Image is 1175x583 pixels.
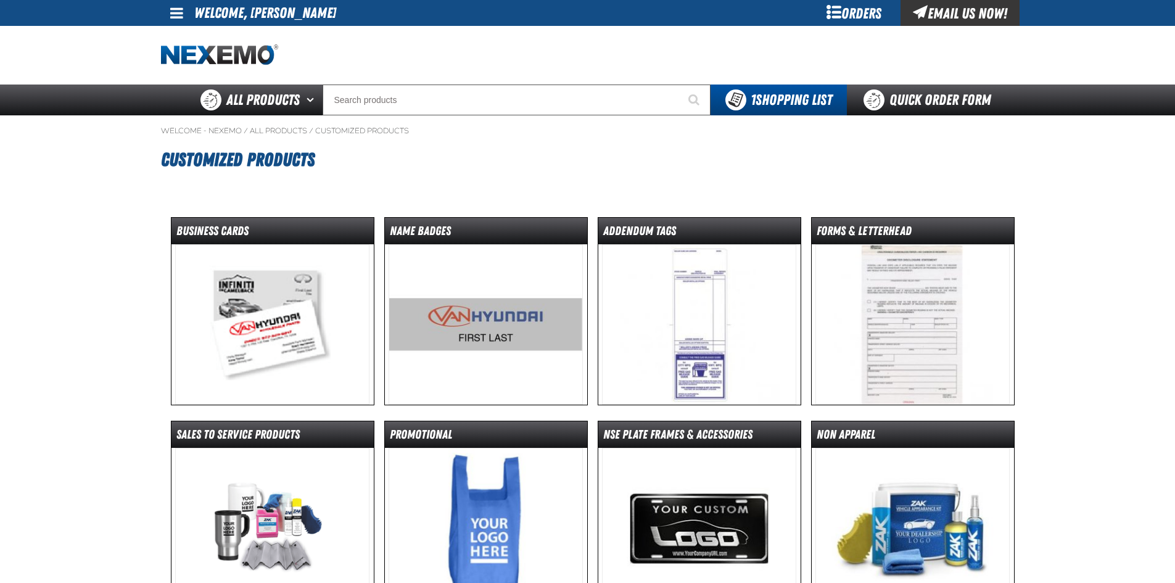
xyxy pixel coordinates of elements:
dt: Name Badges [385,223,587,244]
dt: Forms & Letterhead [812,223,1014,244]
a: Name Badges [384,217,588,405]
dt: Promotional [385,426,587,448]
a: All Products [250,126,307,136]
span: / [244,126,248,136]
h1: Customized Products [161,143,1015,176]
img: Forms & Letterhead [815,244,1010,405]
img: Addendum Tags [602,244,796,405]
dt: Business Cards [171,223,374,244]
span: Shopping List [751,91,832,109]
a: Forms & Letterhead [811,217,1015,405]
strong: 1 [751,91,756,109]
img: Name Badges [389,244,583,405]
button: You have 1 Shopping List. Open to view details [711,85,847,115]
img: Business Cards [175,244,369,405]
button: Start Searching [680,85,711,115]
dt: Non Apparel [812,426,1014,448]
dt: Addendum Tags [598,223,801,244]
dt: nse Plate Frames & Accessories [598,426,801,448]
a: Business Cards [171,217,374,405]
span: / [309,126,313,136]
span: All Products [226,89,300,111]
img: Nexemo logo [161,44,278,66]
a: Quick Order Form [847,85,1014,115]
a: Customized Products [315,126,409,136]
nav: Breadcrumbs [161,126,1015,136]
input: Search [323,85,711,115]
button: Open All Products pages [302,85,323,115]
a: Home [161,44,278,66]
dt: Sales to Service Products [171,426,374,448]
a: Addendum Tags [598,217,801,405]
a: Welcome - Nexemo [161,126,242,136]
